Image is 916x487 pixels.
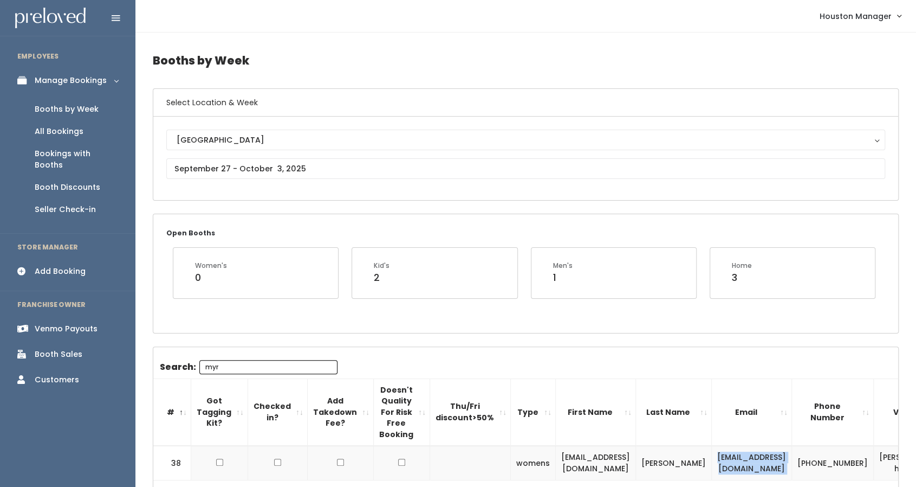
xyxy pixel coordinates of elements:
[636,446,712,480] td: [PERSON_NAME]
[35,374,79,386] div: Customers
[374,261,389,271] div: Kid's
[35,104,99,115] div: Booths by Week
[195,271,227,285] div: 0
[166,228,215,238] small: Open Booths
[308,379,374,446] th: Add Takedown Fee?: activate to sort column ascending
[820,10,892,22] span: Houston Manager
[374,379,430,446] th: Doesn't Quality For Risk Free Booking : activate to sort column ascending
[177,134,875,146] div: [GEOGRAPHIC_DATA]
[35,266,86,277] div: Add Booking
[248,379,308,446] th: Checked in?: activate to sort column ascending
[191,379,248,446] th: Got Tagging Kit?: activate to sort column ascending
[160,360,337,374] label: Search:
[553,271,573,285] div: 1
[35,204,96,215] div: Seller Check-in
[712,446,792,480] td: [EMAIL_ADDRESS][DOMAIN_NAME]
[712,379,792,446] th: Email: activate to sort column ascending
[35,126,83,137] div: All Bookings
[553,261,573,271] div: Men's
[153,89,898,117] h6: Select Location & Week
[35,148,118,171] div: Bookings with Booths
[636,379,712,446] th: Last Name: activate to sort column ascending
[374,271,389,285] div: 2
[511,446,556,480] td: womens
[792,446,874,480] td: [PHONE_NUMBER]
[556,446,636,480] td: [EMAIL_ADDRESS][DOMAIN_NAME]
[195,261,227,271] div: Women's
[15,8,86,29] img: preloved logo
[153,446,191,480] td: 38
[35,75,107,86] div: Manage Bookings
[35,349,82,360] div: Booth Sales
[35,182,100,193] div: Booth Discounts
[35,323,98,335] div: Venmo Payouts
[732,261,752,271] div: Home
[809,4,912,28] a: Houston Manager
[153,46,899,75] h4: Booths by Week
[792,379,874,446] th: Phone Number: activate to sort column ascending
[511,379,556,446] th: Type: activate to sort column ascending
[732,271,752,285] div: 3
[166,158,885,179] input: September 27 - October 3, 2025
[166,130,885,150] button: [GEOGRAPHIC_DATA]
[556,379,636,446] th: First Name: activate to sort column ascending
[199,360,337,374] input: Search:
[153,379,191,446] th: #: activate to sort column descending
[430,379,511,446] th: Thu/Fri discount&gt;50%: activate to sort column ascending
